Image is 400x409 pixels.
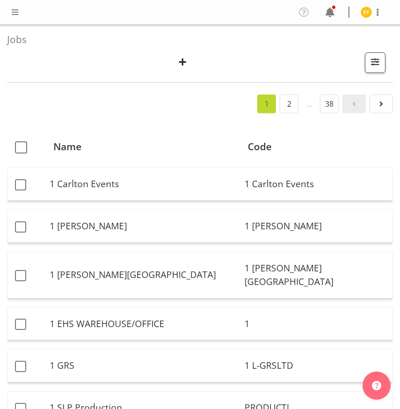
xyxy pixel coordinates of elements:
td: 1 Carlton Events [241,168,393,201]
td: 1 [241,308,393,341]
td: 1 GRS [46,350,241,382]
a: 2 [280,95,298,113]
td: 1 [PERSON_NAME] [241,210,393,243]
td: 1 Carlton Events [46,168,241,201]
button: Create New Job [172,52,192,73]
a: 38 [320,95,339,113]
td: 1 [PERSON_NAME][GEOGRAPHIC_DATA] [46,252,241,299]
button: Filter Jobs [365,52,385,73]
h4: Jobs [7,34,385,45]
img: seon-young-belding8911.jpg [361,7,372,18]
td: 1 L-GRSLTD [241,350,393,382]
span: Code [248,139,272,154]
img: help-xxl-2.png [372,381,381,390]
span: Name [53,139,81,154]
td: 1 [PERSON_NAME] [46,210,241,243]
td: 1 EHS WAREHOUSE/OFFICE [46,308,241,341]
td: 1 [PERSON_NAME][GEOGRAPHIC_DATA] [241,252,393,299]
